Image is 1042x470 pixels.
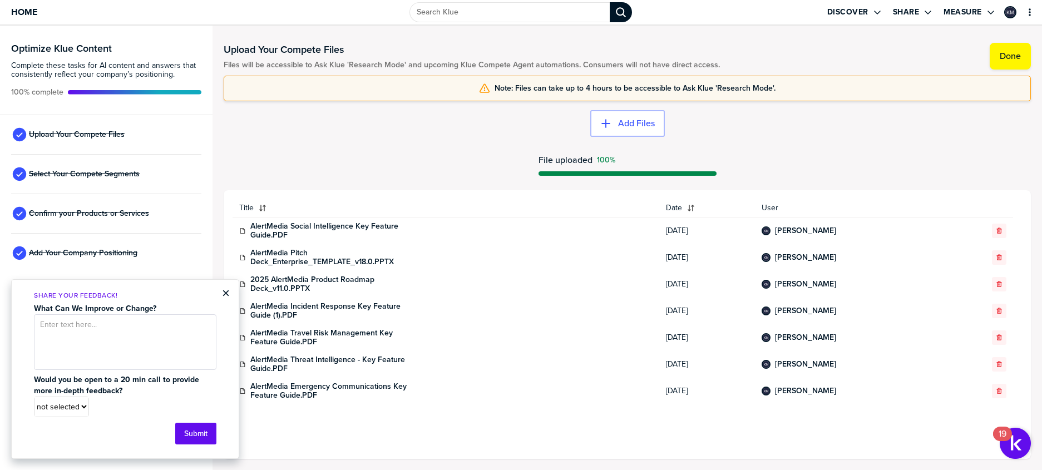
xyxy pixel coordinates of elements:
[29,170,140,179] span: Select Your Compete Segments
[1004,6,1016,18] div: Kacie McDonald
[1000,51,1021,62] label: Done
[775,387,836,395] a: [PERSON_NAME]
[762,280,771,289] div: Kacie McDonald
[250,329,417,347] a: AlertMedia Travel Risk Management Key Feature Guide.PDF
[539,155,592,165] span: File uploaded
[222,286,230,300] button: Close
[893,7,920,17] label: Share
[762,306,771,315] div: Kacie McDonald
[34,303,156,314] strong: What Can We Improve or Change?
[250,382,417,400] a: AlertMedia Emergency Communications Key Feature Guide.PDF
[763,388,769,394] img: 84cfbf81ba379cda479af9dee77e49c5-sml.png
[250,302,417,320] a: AlertMedia Incident Response Key Feature Guide (1).PDF
[11,43,201,53] h3: Optimize Klue Content
[666,253,748,262] span: [DATE]
[666,204,682,212] span: Date
[763,227,769,234] img: 84cfbf81ba379cda479af9dee77e49c5-sml.png
[762,226,771,235] div: Kacie McDonald
[666,280,748,289] span: [DATE]
[763,254,769,261] img: 84cfbf81ba379cda479af9dee77e49c5-sml.png
[1005,7,1015,17] img: 84cfbf81ba379cda479af9dee77e49c5-sml.png
[775,226,836,235] a: [PERSON_NAME]
[762,204,944,212] span: User
[11,61,201,79] span: Complete these tasks for AI content and answers that consistently reflect your company’s position...
[224,61,720,70] span: Files will be accessible to Ask Klue 'Research Mode' and upcoming Klue Compete Agent automations....
[999,434,1006,448] div: 19
[250,249,417,266] a: AlertMedia Pitch Deck_Enterprise_TEMPLATE_v18.0.PPTX
[29,130,125,139] span: Upload Your Compete Files
[775,306,836,315] a: [PERSON_NAME]
[762,253,771,262] div: Kacie McDonald
[763,308,769,314] img: 84cfbf81ba379cda479af9dee77e49c5-sml.png
[666,333,748,342] span: [DATE]
[1003,5,1018,19] a: Edit Profile
[409,2,610,22] input: Search Klue
[11,88,63,97] span: Active
[618,118,655,129] label: Add Files
[762,333,771,342] div: Kacie McDonald
[775,360,836,369] a: [PERSON_NAME]
[827,7,868,17] label: Discover
[666,226,748,235] span: [DATE]
[29,249,137,258] span: Add Your Company Positioning
[224,43,720,56] h1: Upload Your Compete Files
[763,334,769,341] img: 84cfbf81ba379cda479af9dee77e49c5-sml.png
[666,306,748,315] span: [DATE]
[495,84,776,93] span: Note: Files can take up to 4 hours to be accessible to Ask Klue 'Research Mode'.
[250,222,417,240] a: AlertMedia Social Intelligence Key Feature Guide.PDF
[775,280,836,289] a: [PERSON_NAME]
[763,281,769,288] img: 84cfbf81ba379cda479af9dee77e49c5-sml.png
[29,209,149,218] span: Confirm your Products or Services
[597,156,615,165] span: Success
[239,204,254,212] span: Title
[34,291,216,300] p: Share Your Feedback!
[34,374,201,397] strong: Would you be open to a 20 min call to provide more in-depth feedback?
[250,275,417,293] a: 2025 AlertMedia Product Roadmap Deck_v11.0.PPTX
[775,253,836,262] a: [PERSON_NAME]
[11,7,37,17] span: Home
[944,7,982,17] label: Measure
[762,387,771,395] div: Kacie McDonald
[762,360,771,369] div: Kacie McDonald
[175,423,216,444] button: Submit
[666,387,748,395] span: [DATE]
[775,333,836,342] a: [PERSON_NAME]
[666,360,748,369] span: [DATE]
[250,355,417,373] a: AlertMedia Threat Intelligence - Key Feature Guide.PDF
[1000,428,1031,459] button: Open Resource Center, 19 new notifications
[610,2,632,22] div: Search Klue
[763,361,769,368] img: 84cfbf81ba379cda479af9dee77e49c5-sml.png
